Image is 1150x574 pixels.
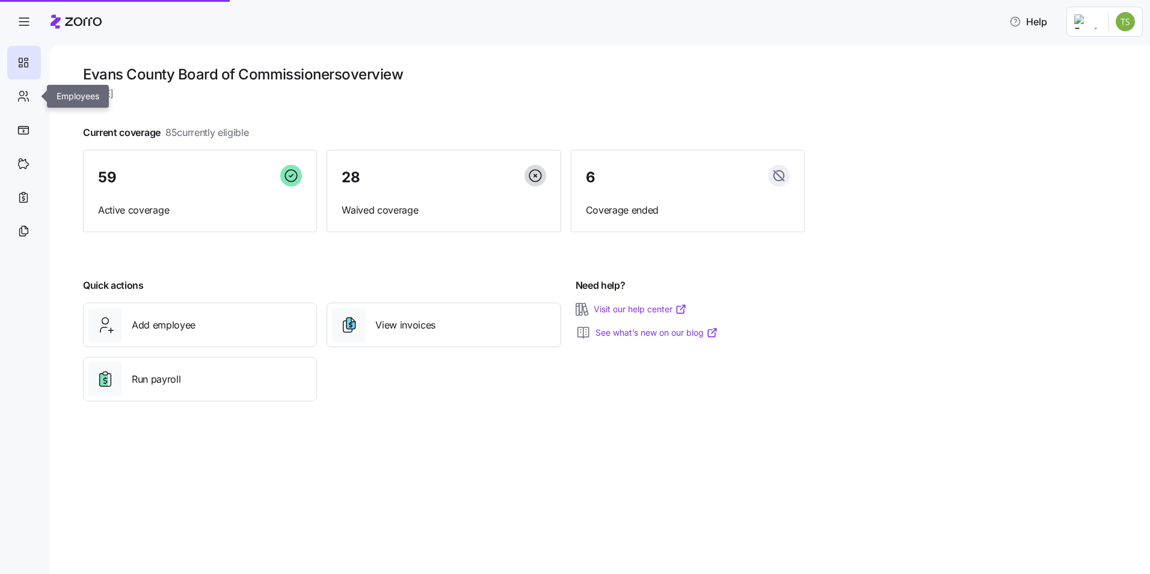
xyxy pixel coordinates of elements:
img: 3168b9d4c4117b0a49e57aed9fb11e02 [1116,12,1135,31]
img: Employer logo [1074,14,1098,29]
span: View invoices [375,318,435,333]
span: Active coverage [98,203,302,218]
span: 85 currently eligible [165,125,249,140]
span: Coverage ended [586,203,790,218]
span: Need help? [576,278,626,293]
span: Help [1009,14,1047,29]
span: Run payroll [132,372,180,387]
span: 6 [586,170,595,185]
span: Quick actions [83,278,144,293]
span: 28 [342,170,360,185]
button: Help [1000,10,1057,34]
span: Current coverage [83,125,249,140]
a: Visit our help center [594,303,687,315]
span: [DATE] [83,86,805,101]
span: 59 [98,170,116,185]
h1: Evans County Board of Commissioners overview [83,65,805,84]
a: See what’s new on our blog [595,327,718,339]
span: Add employee [132,318,195,333]
span: Waived coverage [342,203,546,218]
